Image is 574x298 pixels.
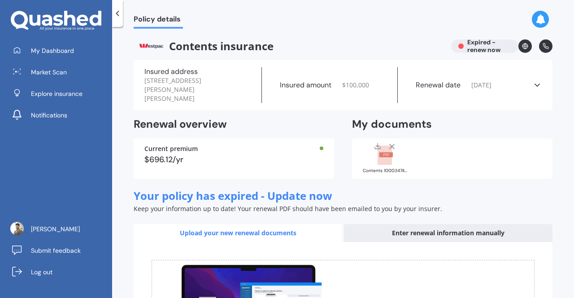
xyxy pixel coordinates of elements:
label: Renewal date [416,81,461,90]
div: $696.12/yr [144,155,323,164]
span: Log out [31,268,52,276]
h2: Renewal overview [134,117,334,131]
a: Submit feedback [7,242,112,259]
span: $ 100,000 [342,81,369,90]
div: Current premium [144,146,323,152]
span: Contents insurance [134,39,444,53]
span: Market Scan [31,68,67,77]
a: Market Scan [7,63,112,81]
span: [DATE] [471,81,491,90]
span: Submit feedback [31,246,81,255]
span: Policy details [134,15,183,27]
span: My Dashboard [31,46,74,55]
label: Insured amount [280,81,331,90]
label: Insured address [144,67,198,76]
div: Enter renewal information manually [344,224,552,242]
a: [PERSON_NAME] [7,220,112,238]
span: Explore insurance [31,89,83,98]
h2: My documents [352,117,432,131]
div: Upload your new renewal documents [134,224,342,242]
span: [PERSON_NAME] [31,225,80,233]
div: Contents 1000347448.pdf [363,168,408,173]
span: Your policy has expired - Update now [134,188,332,203]
a: Explore insurance [7,85,112,103]
img: AOh14GgNaJeWEqTjsetxgLtaz029CY-IKaA4xNYZc_u_jb4=s96-c [10,222,24,235]
span: Notifications [31,111,67,120]
span: Keep your information up to date! Your renewal PDF should have been emailed to you by your insurer. [134,204,442,213]
a: Notifications [7,106,112,124]
img: Wespac.png [134,39,169,53]
a: Log out [7,263,112,281]
a: My Dashboard [7,42,112,60]
span: [STREET_ADDRESS][PERSON_NAME][PERSON_NAME] [144,76,244,103]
